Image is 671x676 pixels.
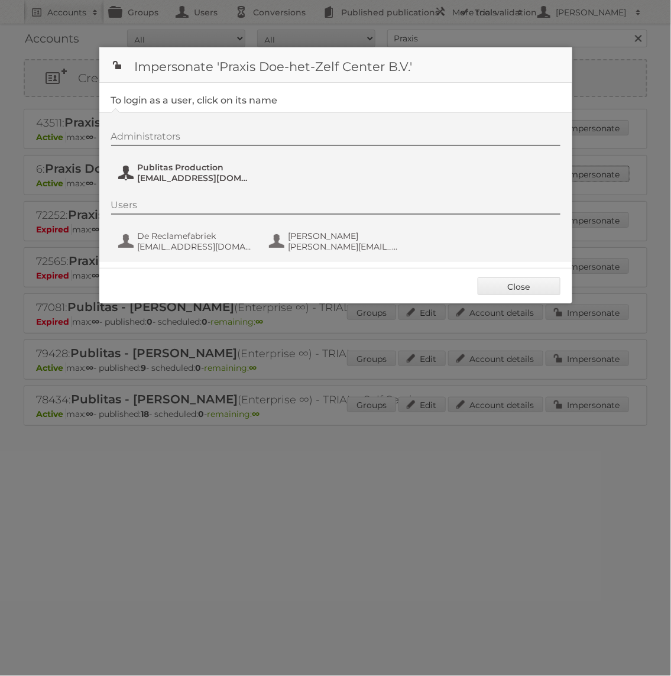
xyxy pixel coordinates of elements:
[111,131,560,146] div: Administrators
[138,162,252,173] span: Publitas Production
[138,173,252,183] span: [EMAIL_ADDRESS][DOMAIN_NAME]
[289,241,403,252] span: [PERSON_NAME][EMAIL_ADDRESS][DOMAIN_NAME]
[111,199,560,215] div: Users
[111,95,278,106] legend: To login as a user, click on its name
[138,241,252,252] span: [EMAIL_ADDRESS][DOMAIN_NAME]
[478,277,560,295] a: Close
[117,229,256,253] button: De Reclamefabriek [EMAIL_ADDRESS][DOMAIN_NAME]
[138,231,252,241] span: De Reclamefabriek
[268,229,407,253] button: [PERSON_NAME] [PERSON_NAME][EMAIL_ADDRESS][DOMAIN_NAME]
[99,47,572,83] h1: Impersonate 'Praxis Doe-het-Zelf Center B.V.'
[117,161,256,185] button: Publitas Production [EMAIL_ADDRESS][DOMAIN_NAME]
[289,231,403,241] span: [PERSON_NAME]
